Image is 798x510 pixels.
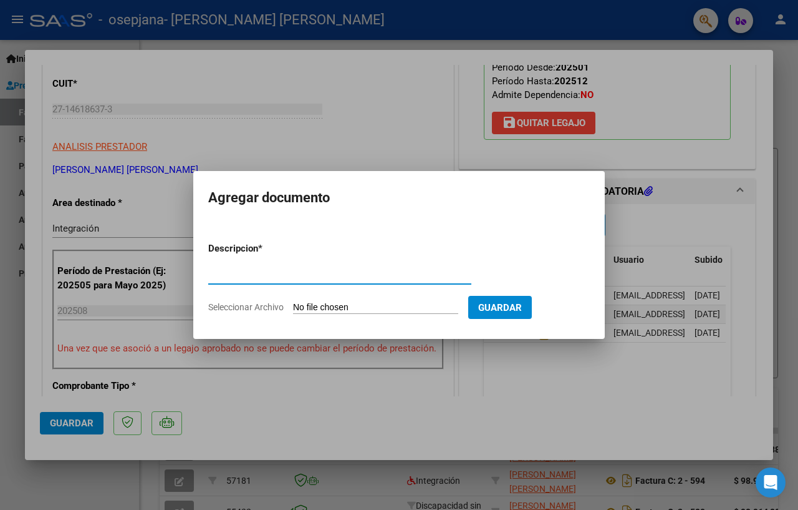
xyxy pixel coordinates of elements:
span: Guardar [478,302,522,313]
span: Seleccionar Archivo [208,302,284,312]
h2: Agregar documento [208,186,590,210]
p: Descripcion [208,242,323,256]
div: Open Intercom Messenger [756,468,786,498]
button: Guardar [468,296,532,319]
